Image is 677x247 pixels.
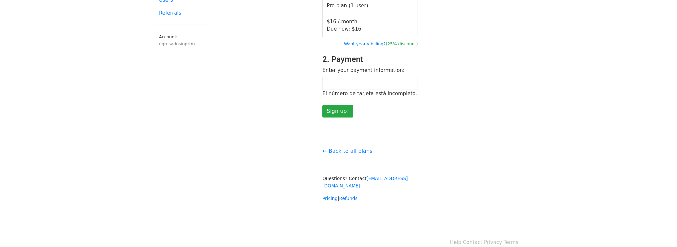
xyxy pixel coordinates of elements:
[159,34,201,47] small: Account:
[159,41,201,47] div: egresadosinprfm
[355,26,361,32] span: 16
[322,196,338,201] a: Pricing
[322,176,408,188] small: Questions? Contact
[326,81,414,86] iframe: Cuadro de entrada seguro de pago con tarjeta
[327,26,361,32] span: Due now: $
[644,215,677,247] div: Widget de chat
[322,67,405,74] label: Enter your payment information:
[450,239,461,245] a: Help
[154,7,207,20] a: Referrals
[386,41,418,46] span: (25% discount)
[322,55,418,64] h3: 2. Payment
[484,239,502,245] a: Privacy
[322,176,408,188] a: [EMAIL_ADDRESS][DOMAIN_NAME]
[322,105,353,118] input: Sign up!
[344,41,418,46] a: Want yearly billing?(25% discount)
[644,215,677,247] iframe: Chat Widget
[323,14,418,37] td: $16 / month
[322,196,357,201] small: |
[463,239,482,245] a: Contact
[339,196,358,201] a: Refunds
[322,90,418,98] div: El número de tarjeta está incompleto.
[504,239,518,245] a: Terms
[322,148,372,154] a: ← Back to all plans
